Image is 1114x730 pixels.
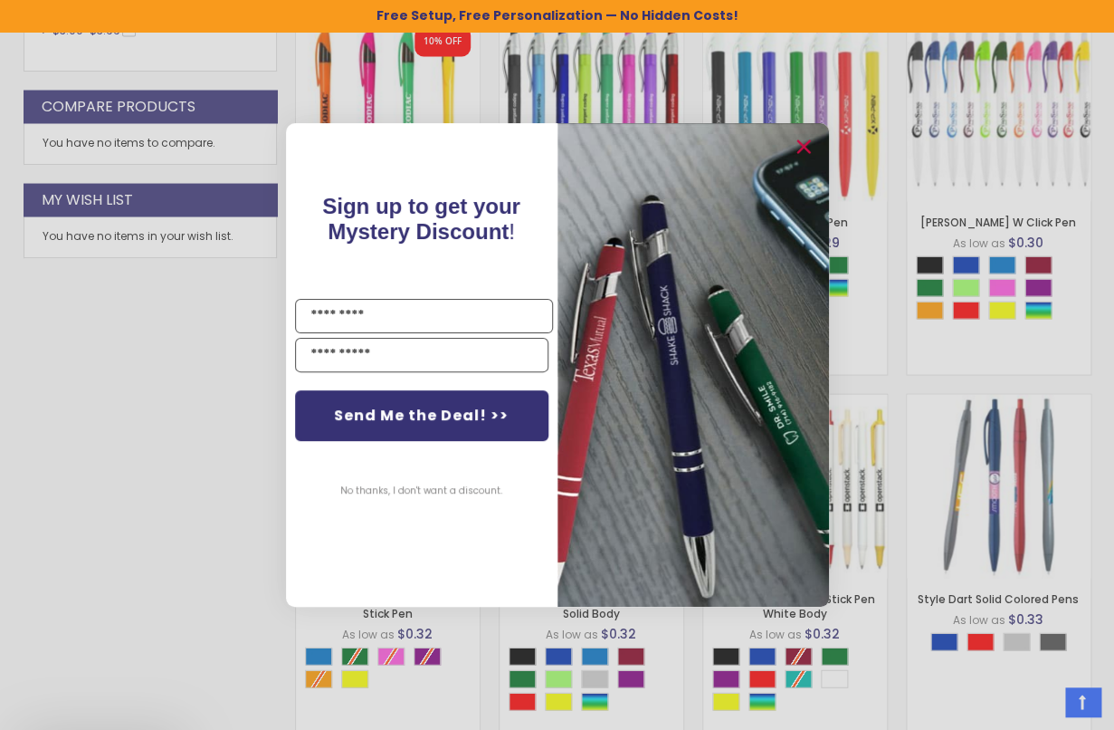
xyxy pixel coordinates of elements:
span: ! [322,194,520,244]
button: Send Me the Deal! >> [295,390,548,441]
img: pop-up-image [557,123,829,606]
button: No thanks, I don't want a discount. [331,468,511,514]
span: Sign up to get your Mystery Discount [322,194,520,244]
button: Close dialog [789,132,818,161]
